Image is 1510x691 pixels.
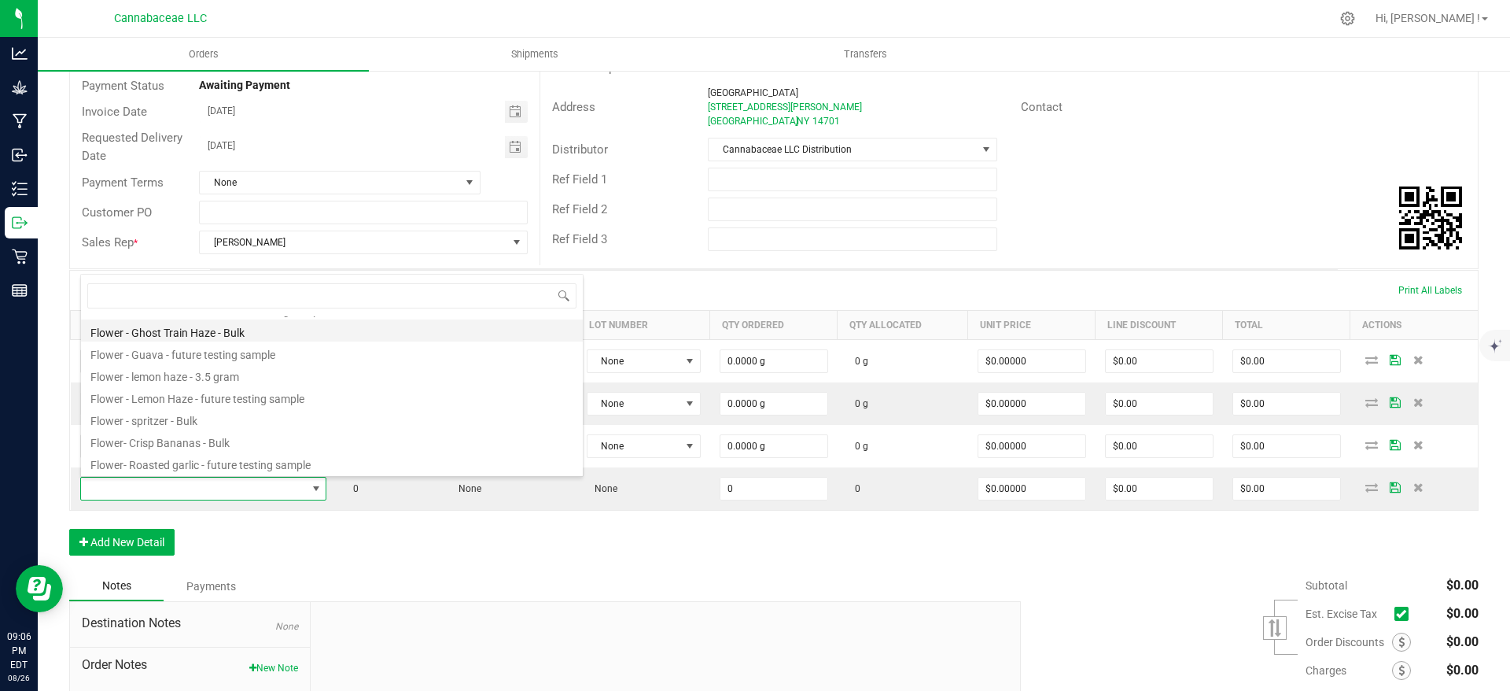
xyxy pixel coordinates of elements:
[552,142,608,157] span: Distributor
[1233,393,1340,415] input: 0
[200,172,460,194] span: None
[71,311,337,340] th: Item
[1407,440,1431,449] span: Delete Order Detail
[82,105,147,119] span: Invoice Date
[1407,355,1431,364] span: Delete Order Detail
[823,47,908,61] span: Transfers
[1338,11,1357,26] div: Manage settings
[1106,350,1213,372] input: 0
[978,478,1085,500] input: 0
[552,232,607,246] span: Ref Field 3
[552,61,649,75] span: License Expiration
[978,435,1085,457] input: 0
[720,478,827,500] input: 0
[587,350,680,372] span: None
[587,483,617,494] span: None
[505,101,528,123] span: Toggle calendar
[82,614,298,633] span: Destination Notes
[505,136,528,158] span: Toggle calendar
[12,283,28,298] inline-svg: Reports
[16,565,63,612] iframe: Resource center
[708,87,798,98] span: [GEOGRAPHIC_DATA]
[587,435,680,457] span: None
[164,572,258,600] div: Payments
[1407,482,1431,492] span: Delete Order Detail
[1306,664,1392,677] span: Charges
[1446,634,1479,649] span: $0.00
[451,483,481,494] span: None
[1394,604,1416,625] span: Calculate excise tax
[1233,435,1340,457] input: 0
[1106,478,1213,500] input: 0
[12,113,28,129] inline-svg: Manufacturing
[12,181,28,197] inline-svg: Inventory
[1383,440,1407,449] span: Save Order Detail
[795,116,797,127] span: ,
[968,311,1096,340] th: Unit Price
[1399,187,1462,249] qrcode: 00000021
[1383,397,1407,407] span: Save Order Detail
[708,116,798,127] span: [GEOGRAPHIC_DATA]
[1233,478,1340,500] input: 0
[700,38,1031,71] a: Transfers
[710,311,838,340] th: Qty Ordered
[1446,663,1479,678] span: $0.00
[12,46,28,61] inline-svg: Analytics
[1398,285,1462,296] span: Print All Labels
[797,116,809,127] span: NY
[847,356,868,367] span: 0 g
[577,311,710,340] th: Lot Number
[847,398,868,409] span: 0 g
[709,139,976,161] span: Cannabaceae LLC Distribution
[838,311,968,340] th: Qty Allocated
[82,205,152,220] span: Customer PO
[199,79,290,91] strong: Awaiting Payment
[114,12,207,25] span: Cannabaceae LLC
[200,231,506,253] span: [PERSON_NAME]
[847,483,860,494] span: 0
[82,131,182,163] span: Requested Delivery Date
[552,202,607,216] span: Ref Field 2
[249,661,298,675] button: New Note
[1306,636,1392,649] span: Order Discounts
[1306,579,1347,592] span: Subtotal
[1407,397,1431,407] span: Delete Order Detail
[490,47,580,61] span: Shipments
[1223,311,1350,340] th: Total
[82,235,134,249] span: Sales Rep
[82,176,164,190] span: Payment Terms
[1383,355,1407,364] span: Save Order Detail
[38,38,369,71] a: Orders
[720,435,827,457] input: 0
[552,172,607,187] span: Ref Field 1
[708,102,862,113] span: [STREET_ADDRESS][PERSON_NAME]
[1021,100,1063,114] span: Contact
[12,147,28,163] inline-svg: Inbound
[720,393,827,415] input: 0
[12,79,28,95] inline-svg: Grow
[1399,187,1462,249] img: Scan me!
[82,656,298,674] span: Order Notes
[7,630,31,672] p: 09:06 PM EDT
[168,47,240,61] span: Orders
[552,100,595,114] span: Address
[82,79,164,93] span: Payment Status
[12,249,28,264] inline-svg: Retail
[812,116,840,127] span: 14701
[1096,311,1223,340] th: Line Discount
[587,393,680,415] span: None
[1306,608,1388,620] span: Est. Excise Tax
[978,393,1085,415] input: 0
[1350,311,1478,340] th: Actions
[12,215,28,231] inline-svg: Outbound
[1383,482,1407,492] span: Save Order Detail
[1233,350,1340,372] input: 0
[275,621,298,632] span: None
[7,672,31,684] p: 08/26
[1106,393,1213,415] input: 0
[69,571,164,601] div: Notes
[720,350,827,372] input: 0
[345,483,359,494] span: 0
[978,350,1085,372] input: 0
[847,441,868,452] span: 0 g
